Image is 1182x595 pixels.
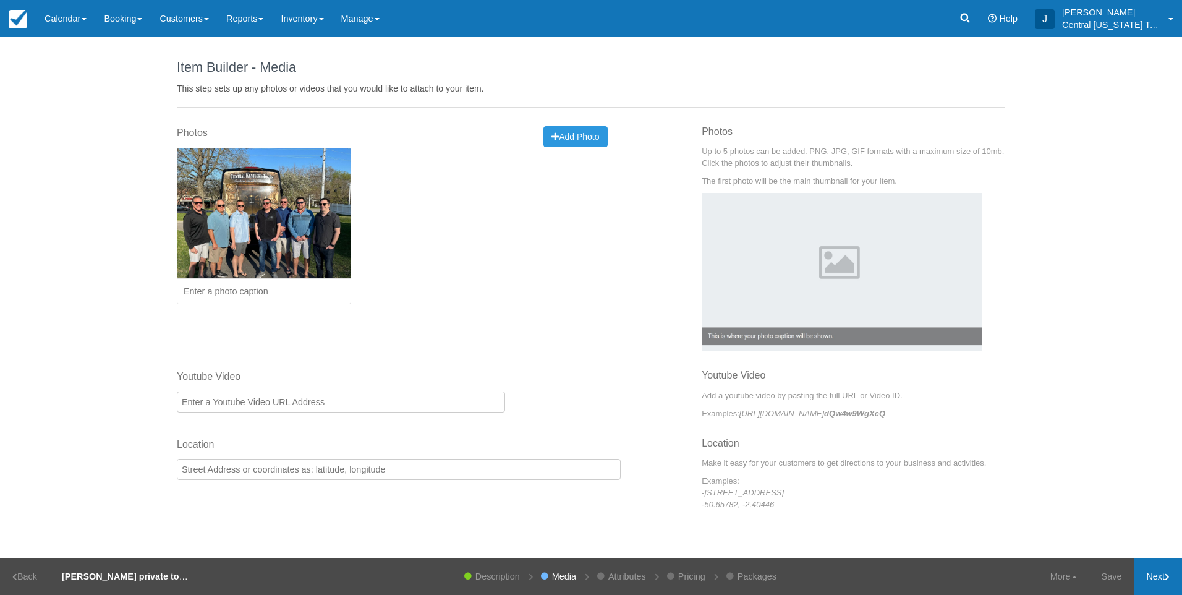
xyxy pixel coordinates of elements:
input: Street Address or coordinates as: latitude, longitude [177,459,621,480]
p: Central [US_STATE] Tours [1062,19,1161,31]
p: Examples: - - [702,475,1005,510]
i: Help [988,14,997,23]
a: Packages [731,558,783,595]
p: Examples: [702,408,1005,419]
a: Media [546,558,582,595]
input: Enter a Youtube Video URL Address [177,392,505,413]
strong: [PERSON_NAME] private tour 8 guests [DATE] and [DATE] [62,571,308,581]
em: 50.65782, -2.40446 [705,500,775,509]
img: 2169-1 [177,148,351,278]
p: Up to 5 photos can be added. PNG, JPG, GIF formats with a maximum size of 10mb. Click the photos ... [702,145,1005,169]
em: [STREET_ADDRESS] [705,488,784,497]
a: Description [469,558,526,595]
label: Photos [177,126,208,140]
a: Attributes [602,558,652,595]
p: Make it easy for your customers to get directions to your business and activities. [702,457,1005,469]
h3: Photos [702,126,1005,146]
p: [PERSON_NAME] [1062,6,1161,19]
a: More [1038,558,1089,595]
div: J [1035,9,1055,29]
label: Youtube Video [177,370,505,384]
p: The first photo will be the main thumbnail for your item. [702,175,1005,187]
a: Next [1134,558,1182,595]
img: checkfront-main-nav-mini-logo.png [9,10,27,28]
a: Save [1089,558,1134,595]
p: This step sets up any photos or videos that you would like to attach to your item. [177,82,1005,95]
p: Add a youtube video by pasting the full URL or Video ID. [702,390,1005,401]
h1: Item Builder - Media [177,60,1005,75]
label: Location [177,438,621,452]
h3: Youtube Video [702,370,1005,390]
em: [URL][DOMAIN_NAME] [739,409,885,418]
img: Example Photo Caption [702,193,982,351]
span: Help [999,14,1018,24]
h3: Location [702,438,1005,458]
button: Add Photo [543,126,607,147]
strong: dQw4w9WgXcQ [824,409,885,418]
input: Enter a photo caption [177,279,351,305]
span: Add Photo [551,132,599,142]
a: Pricing [672,558,712,595]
